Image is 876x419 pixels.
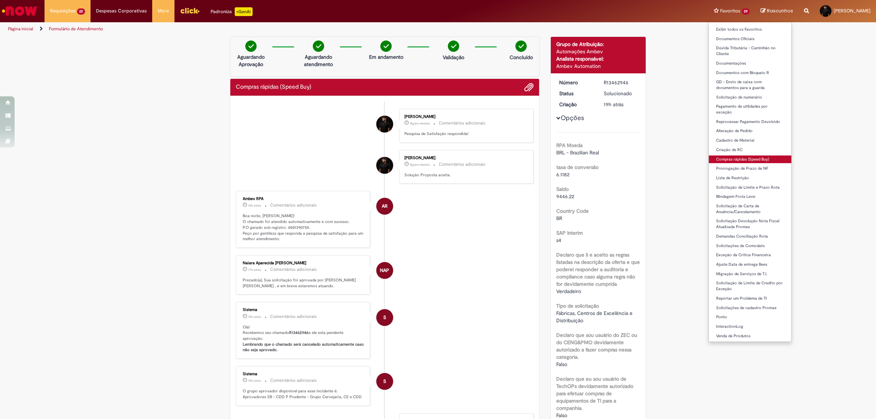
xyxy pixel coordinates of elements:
[439,120,485,126] small: Comentários adicionais
[8,26,33,32] a: Página inicial
[556,48,641,55] div: Automações Ambev
[604,79,638,86] div: R13462946
[604,101,623,108] time: 29/08/2025 15:16:01
[1,4,38,18] img: ServiceNow
[380,262,389,279] span: NAP
[236,84,311,91] h2: Compras rápidas (Speed Buy) Histórico de tíquete
[243,308,364,312] div: Sistema
[376,262,393,279] div: Naiara Aparecida Peripato Oliveira
[369,53,403,61] p: Em andamento
[709,313,791,321] a: Ponto
[709,261,791,269] a: Ajuste Data de entrega Bees
[524,82,534,92] button: Adicionar anexos
[448,41,459,52] img: check-circle-green.png
[410,162,430,167] span: Agora mesmo
[556,142,583,149] b: RPA Moeda
[248,378,261,383] time: 29/08/2025 15:16:09
[556,164,599,170] b: taxa de conversão
[248,378,261,383] span: 19h atrás
[376,157,393,174] div: Samuel Bassani Soares
[243,372,364,376] div: Sistema
[556,171,569,178] span: 6.1182
[410,121,430,126] span: Agora mesmo
[720,7,740,15] span: Favoritos
[556,215,562,222] span: BR
[604,90,638,97] div: Solucionado
[410,121,430,126] time: 30/08/2025 09:50:27
[556,310,634,324] span: Fábricas, Centros de Excelência e Distribuição
[248,203,261,208] time: 29/08/2025 19:35:21
[515,41,527,52] img: check-circle-green.png
[554,79,599,86] dt: Número
[410,162,430,167] time: 30/08/2025 09:49:49
[376,198,393,215] div: Ambev RPA
[510,54,533,61] p: Concluído
[248,315,261,319] time: 29/08/2025 15:16:12
[709,279,791,293] a: Solicitação de Limite de Credito por Exceção
[554,101,599,108] dt: Criação
[709,155,791,164] a: Compras rápidas (Speed Buy)
[556,41,641,48] div: Grupo de Atribuição:
[49,26,103,32] a: Formulário de Atendimento
[709,242,791,250] a: Solicitações de Comodato
[709,26,791,34] a: Exibir todos os Favoritos
[709,295,791,303] a: Reportar um Problema de TI
[709,137,791,145] a: Cadastro de Material
[709,232,791,241] a: Demandas Conciliação Rota
[834,8,871,14] span: [PERSON_NAME]
[380,41,392,52] img: check-circle-green.png
[439,161,485,168] small: Comentários adicionais
[301,53,336,68] p: Aguardando atendimento
[376,116,393,132] div: Samuel Bassani Soares
[709,304,791,312] a: Solicitações de cadastro Promax
[243,342,365,353] b: Lembrando que o chamado será cancelado automaticamente caso não seja aprovado.
[313,41,324,52] img: check-circle-green.png
[556,149,599,156] span: BRL - Brazilian Real
[248,203,261,208] span: 14h atrás
[604,101,623,108] span: 19h atrás
[77,8,85,15] span: 22
[243,324,364,353] p: Olá! Recebemos seu chamado e ele esta pendente aprovação.
[233,53,269,68] p: Aguardando Aprovação
[556,412,567,419] span: Falso
[556,376,633,411] b: Declaro que eu sou usuário de TechOPs devidamente autorizado para efetuar compras de equipamentos...
[556,62,641,70] div: Ambev Automation
[708,22,792,342] ul: Favoritos
[556,193,574,200] span: 9446.22
[270,377,317,384] small: Comentários adicionais
[709,165,791,173] a: Prorrogação de Prazo de NF
[289,330,308,335] b: R13462946
[96,7,147,15] span: Despesas Corporativas
[443,54,464,61] p: Validação
[554,90,599,97] dt: Status
[709,332,791,340] a: Venda de Produtos
[709,146,791,154] a: Criação de RC
[709,202,791,216] a: Solicitação de Carta de Anuência/Cancelamento
[270,314,317,320] small: Comentários adicionais
[404,156,526,160] div: [PERSON_NAME]
[556,237,561,243] span: s4
[383,373,386,390] span: S
[245,41,257,52] img: check-circle-green.png
[382,197,388,215] span: AR
[709,184,791,192] a: Solicitação de Limite e Prazo Rota
[556,303,599,309] b: Tipo de solicitação
[709,193,791,201] a: Blindagem Frota Leve
[709,127,791,135] a: Alteração de Pedido
[243,277,364,289] p: Prezado(a), Sua solicitação foi aprovada por [PERSON_NAME] [PERSON_NAME] , e em breve estaremos a...
[248,268,261,272] span: 17h atrás
[270,202,317,208] small: Comentários adicionais
[709,118,791,126] a: Reprocessar Pagamento Devolvido
[376,373,393,390] div: System
[556,251,640,287] b: Declaro que li e aceito as regras listadas na descrição da oferta e que poderei responder a audit...
[709,44,791,58] a: Dúvida Tributária - Caminhão no Cliente
[709,174,791,182] a: Lista de Restrição
[709,59,791,68] a: Documentações
[404,131,526,137] p: Pesquisa de Satisfação respondida!
[243,388,364,400] p: O grupo aprovador disponível para esse incidente é: Aprovadores SB - CDD P Prudente - Grupo Cerve...
[709,217,791,231] a: Solicitação Devolução Nota Fiscal Atualizada Promax
[235,7,253,16] p: +GenAi
[709,78,791,92] a: GD - Envio de caixa com documentos para a guarda
[383,309,386,326] span: S
[50,7,76,15] span: Requisições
